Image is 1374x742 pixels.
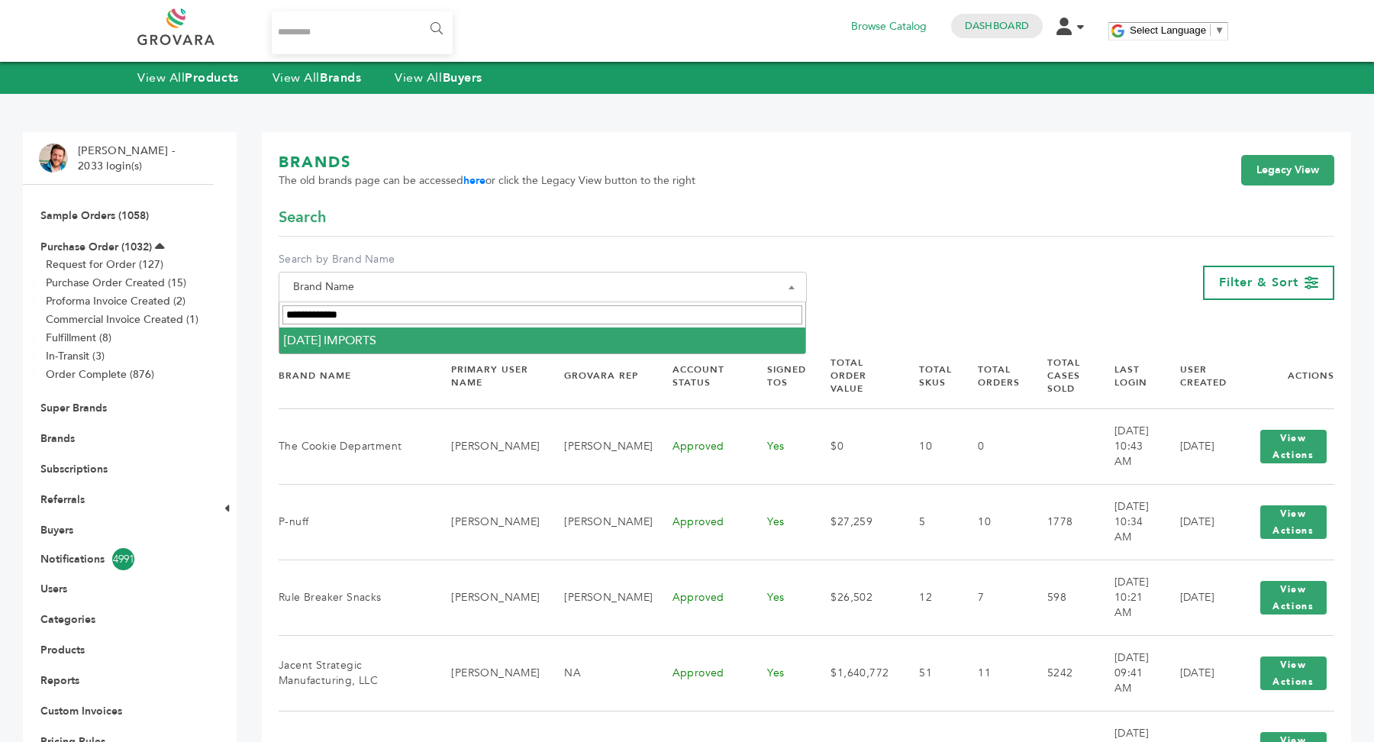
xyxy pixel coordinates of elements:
[46,349,105,363] a: In-Transit (3)
[46,257,163,272] a: Request for Order (127)
[900,344,959,408] th: Total SKUs
[959,344,1028,408] th: Total Orders
[1234,344,1334,408] th: Actions
[279,408,432,484] td: The Cookie Department
[1260,505,1327,539] button: View Actions
[1028,560,1095,635] td: 598
[959,408,1028,484] td: 0
[748,484,811,560] td: Yes
[40,431,75,446] a: Brands
[40,548,196,570] a: Notifications4991
[463,173,485,188] a: here
[432,635,545,711] td: [PERSON_NAME]
[112,548,134,570] span: 4991
[40,643,85,657] a: Products
[653,635,749,711] td: Approved
[900,635,959,711] td: 51
[395,69,482,86] a: View AllBuyers
[279,635,432,711] td: Jacent Strategic Manufacturing, LLC
[545,560,653,635] td: [PERSON_NAME]
[545,344,653,408] th: Grovara Rep
[46,276,186,290] a: Purchase Order Created (15)
[1260,430,1327,463] button: View Actions
[1028,635,1095,711] td: 5242
[1130,24,1206,36] span: Select Language
[272,11,453,54] input: Search...
[1095,560,1161,635] td: [DATE] 10:21 AM
[279,272,807,302] span: Brand Name
[1161,560,1234,635] td: [DATE]
[748,408,811,484] td: Yes
[40,612,95,627] a: Categories
[273,69,362,86] a: View AllBrands
[443,69,482,86] strong: Buyers
[1214,24,1224,36] span: ▼
[653,484,749,560] td: Approved
[46,294,185,308] a: Proforma Invoice Created (2)
[432,408,545,484] td: [PERSON_NAME]
[46,312,198,327] a: Commercial Invoice Created (1)
[40,523,73,537] a: Buyers
[279,484,432,560] td: P-nuff
[653,344,749,408] th: Account Status
[811,408,900,484] td: $0
[811,560,900,635] td: $26,502
[432,484,545,560] td: [PERSON_NAME]
[40,673,79,688] a: Reports
[1028,484,1095,560] td: 1778
[279,327,806,353] li: [DATE] IMPORTS
[1095,484,1161,560] td: [DATE] 10:34 AM
[1260,657,1327,690] button: View Actions
[320,69,361,86] strong: Brands
[279,152,695,173] h1: BRANDS
[811,635,900,711] td: $1,640,772
[748,635,811,711] td: Yes
[40,208,149,223] a: Sample Orders (1058)
[1028,344,1095,408] th: Total Cases Sold
[185,69,238,86] strong: Products
[545,635,653,711] td: NA
[279,207,326,228] span: Search
[40,582,67,596] a: Users
[653,408,749,484] td: Approved
[1161,484,1234,560] td: [DATE]
[959,635,1028,711] td: 11
[137,69,239,86] a: View AllProducts
[432,560,545,635] td: [PERSON_NAME]
[900,560,959,635] td: 12
[545,484,653,560] td: [PERSON_NAME]
[851,18,927,35] a: Browse Catalog
[279,560,432,635] td: Rule Breaker Snacks
[282,305,803,324] input: Search
[545,408,653,484] td: [PERSON_NAME]
[279,344,432,408] th: Brand Name
[40,401,107,415] a: Super Brands
[40,704,122,718] a: Custom Invoices
[279,252,807,267] label: Search by Brand Name
[46,367,154,382] a: Order Complete (876)
[40,240,152,254] a: Purchase Order (1032)
[1095,408,1161,484] td: [DATE] 10:43 AM
[1161,408,1234,484] td: [DATE]
[900,408,959,484] td: 10
[748,344,811,408] th: Signed TOS
[40,462,108,476] a: Subscriptions
[1095,635,1161,711] td: [DATE] 09:41 AM
[78,144,179,173] li: [PERSON_NAME] - 2033 login(s)
[965,19,1029,33] a: Dashboard
[959,484,1028,560] td: 10
[1241,155,1334,185] a: Legacy View
[811,484,900,560] td: $27,259
[1161,344,1234,408] th: User Created
[1210,24,1211,36] span: ​
[40,492,85,507] a: Referrals
[287,276,798,298] span: Brand Name
[1260,581,1327,615] button: View Actions
[811,344,900,408] th: Total Order Value
[959,560,1028,635] td: 7
[1095,344,1161,408] th: Last Login
[46,331,111,345] a: Fulfillment (8)
[748,560,811,635] td: Yes
[279,173,695,189] span: The old brands page can be accessed or click the Legacy View button to the right
[1219,274,1298,291] span: Filter & Sort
